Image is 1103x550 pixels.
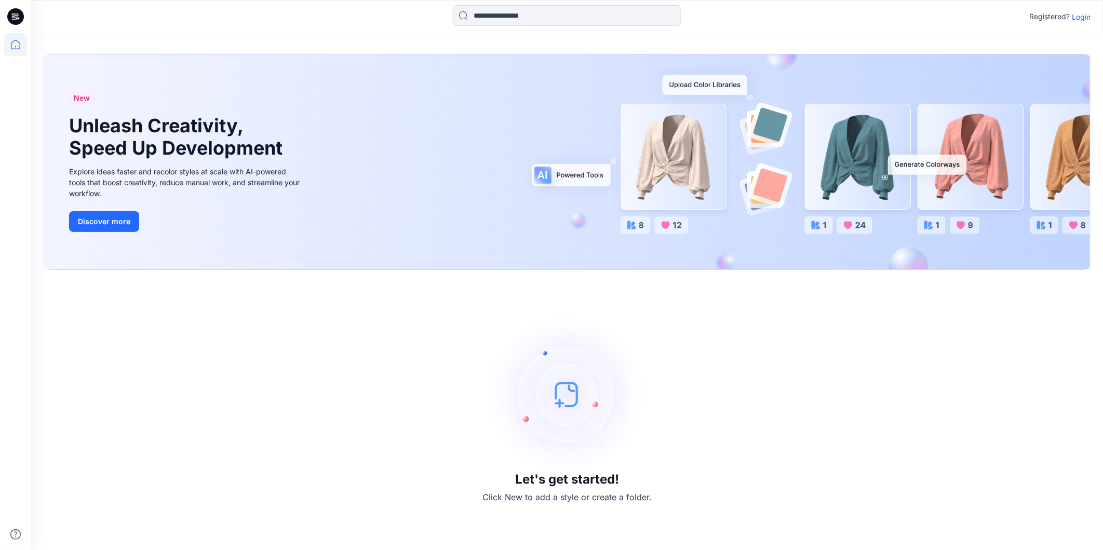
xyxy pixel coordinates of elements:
img: empty-state-image.svg [489,317,645,472]
h3: Let's get started! [515,472,619,487]
button: Discover more [69,211,139,232]
p: Registered? [1029,10,1070,23]
p: Login [1072,11,1091,22]
span: New [74,92,90,104]
p: Click New to add a style or create a folder. [482,491,652,503]
a: Discover more [69,211,303,232]
h1: Unleash Creativity, Speed Up Development [69,115,287,159]
div: Explore ideas faster and recolor styles at scale with AI-powered tools that boost creativity, red... [69,166,303,199]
